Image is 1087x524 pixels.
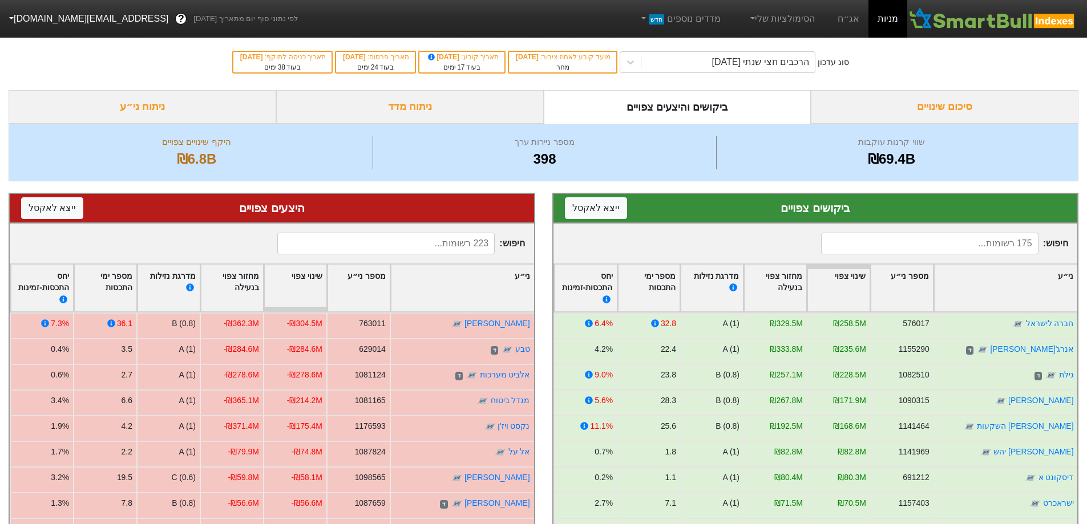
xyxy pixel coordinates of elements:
div: ₪69.4B [720,149,1064,169]
div: Toggle SortBy [681,265,743,312]
div: ₪257.1M [770,369,802,381]
div: Toggle SortBy [11,265,73,312]
input: 175 רשומות... [821,233,1038,254]
div: 763011 [359,318,385,330]
div: A (1) [722,343,739,355]
div: ₪82.8M [774,446,803,458]
span: [DATE] [343,53,367,61]
div: Toggle SortBy [138,265,200,312]
div: 3.5 [122,343,132,355]
div: היצעים צפויים [21,200,523,217]
div: 1141969 [898,446,929,458]
a: נקסט ויז'ן [498,421,530,430]
div: 23.8 [660,369,676,381]
a: הסימולציות שלי [743,7,820,30]
div: 5.6% [595,395,613,407]
div: B (0.8) [172,497,196,509]
div: Toggle SortBy [618,265,680,312]
div: 3.4% [51,395,69,407]
div: 28.3 [660,395,676,407]
div: Toggle SortBy [744,265,806,312]
div: A (1) [722,497,739,509]
div: 11.1% [590,420,612,432]
div: ₪333.8M [770,343,802,355]
div: -₪278.6M [224,369,259,381]
div: סיכום שינויים [811,90,1078,124]
span: 17 [457,63,464,71]
div: B (0.8) [172,318,196,330]
div: 1176593 [355,420,386,432]
div: 1.8 [665,446,676,458]
div: -₪304.5M [287,318,322,330]
div: B (0.8) [716,395,740,407]
div: 2.2 [122,446,132,458]
img: tase link [977,344,988,356]
div: A (1) [179,446,196,458]
a: [PERSON_NAME] [464,319,530,328]
div: ₪192.5M [770,420,802,432]
div: 1098565 [355,472,386,484]
div: Toggle SortBy [934,265,1077,312]
div: A (1) [179,395,196,407]
div: 32.8 [660,318,676,330]
img: tase link [995,396,1006,407]
img: tase link [451,319,463,330]
a: ישראכרט [1042,498,1073,507]
div: 4.2% [595,343,613,355]
div: בעוד ימים [342,62,409,72]
div: 691212 [903,472,929,484]
div: C (0.6) [171,472,196,484]
a: אלביט מערכות [480,370,530,379]
div: ₪71.5M [774,497,803,509]
div: -₪56.6M [228,497,259,509]
div: 6.4% [595,318,613,330]
span: ? [178,11,184,27]
a: אל על [508,447,530,456]
div: 22.4 [660,343,676,355]
input: 223 רשומות... [277,233,495,254]
a: מגדל ביטוח [491,396,530,405]
div: Toggle SortBy [555,265,617,312]
div: A (1) [722,472,739,484]
div: B (0.8) [716,420,740,432]
img: tase link [1025,473,1036,484]
div: -₪371.4M [224,420,259,432]
div: מועד קובע לאחוז ציבור : [515,52,611,62]
div: ₪80.3M [838,472,866,484]
div: A (1) [722,318,739,330]
span: ד [491,346,498,355]
div: ₪267.8M [770,395,802,407]
div: יחס התכסות-זמינות [559,270,613,306]
div: -₪74.8M [292,446,322,458]
img: tase link [451,498,463,510]
div: הרכבים חצי שנתי [DATE] [712,55,810,69]
div: ₪258.5M [833,318,866,330]
div: ₪235.6M [833,343,866,355]
img: tase link [495,447,506,458]
div: 7.3% [51,318,69,330]
a: חברה לישראל [1025,319,1073,328]
a: [PERSON_NAME] [464,498,530,507]
a: דיסקונט א [1038,473,1073,482]
div: 1081124 [355,369,386,381]
div: A (1) [179,343,196,355]
img: tase link [502,344,513,356]
div: מספר ניירות ערך [376,136,713,149]
img: tase link [964,421,975,433]
div: 3.2% [51,472,69,484]
span: [DATE] [426,53,462,61]
div: 7.8 [122,497,132,509]
div: ₪228.5M [833,369,866,381]
img: tase link [466,370,478,381]
div: -₪278.6M [287,369,322,381]
div: 9.0% [595,369,613,381]
span: חיפוש : [277,233,524,254]
img: tase link [980,447,992,458]
div: Toggle SortBy [391,265,534,312]
div: 25.6 [660,420,676,432]
div: 19.5 [117,472,132,484]
a: [PERSON_NAME] [464,473,530,482]
div: מדרגת נזילות [142,270,196,306]
div: Toggle SortBy [871,265,933,312]
div: 1.3% [51,497,69,509]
